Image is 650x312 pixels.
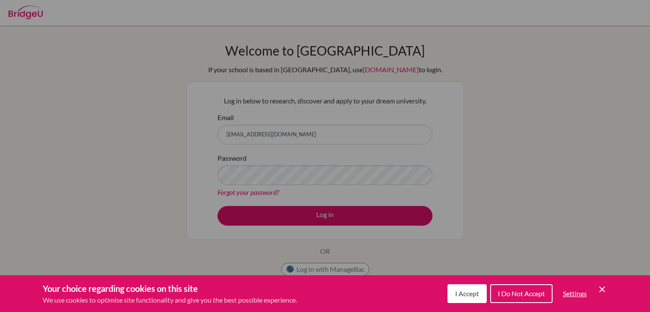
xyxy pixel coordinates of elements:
[43,295,297,305] p: We use cookies to optimise site functionality and give you the best possible experience.
[447,284,487,303] button: I Accept
[563,289,587,297] span: Settings
[556,285,594,302] button: Settings
[597,284,607,294] button: Save and close
[43,282,297,295] h3: Your choice regarding cookies on this site
[490,284,553,303] button: I Do Not Accept
[455,289,479,297] span: I Accept
[498,289,545,297] span: I Do Not Accept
